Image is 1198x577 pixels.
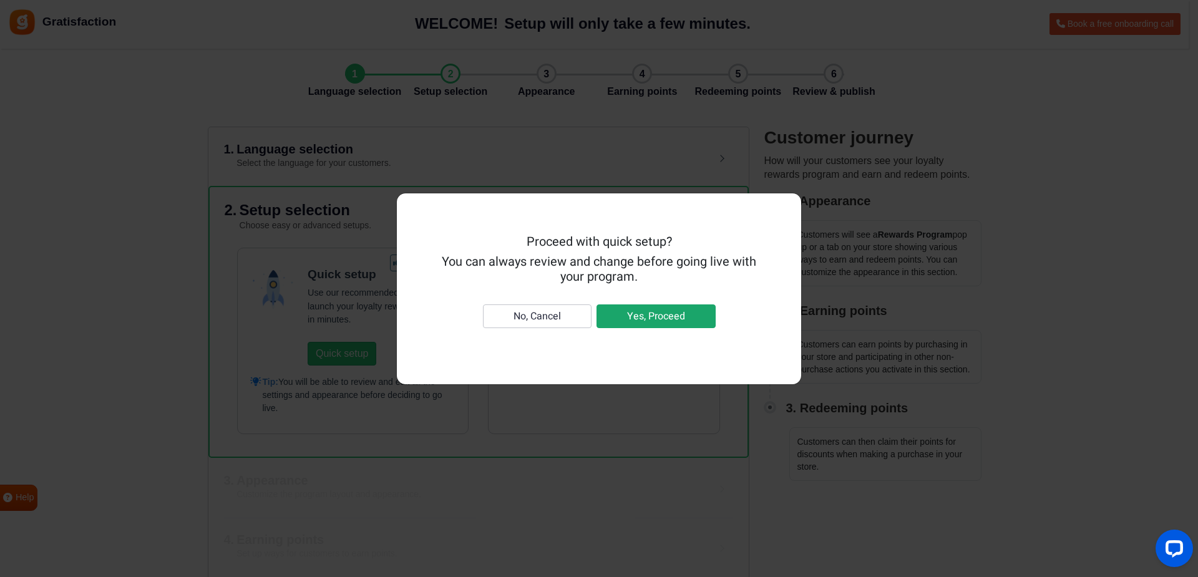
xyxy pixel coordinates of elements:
[483,304,592,328] button: No, Cancel
[597,304,716,328] button: Yes, Proceed
[438,235,760,250] h5: Proceed with quick setup?
[1146,525,1198,577] iframe: LiveChat chat widget
[438,255,760,284] h5: You can always review and change before going live with your program.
